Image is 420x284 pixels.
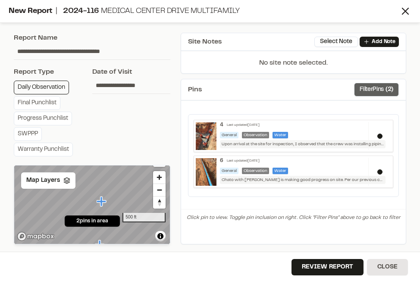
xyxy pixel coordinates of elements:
div: Report Name [14,33,170,43]
div: Last updated [DATE] [227,123,260,128]
div: General [220,168,238,174]
a: Warranty Punchlist [14,143,73,156]
button: Zoom out [153,184,166,196]
a: SWPPP [14,127,42,141]
span: Pins [188,84,202,95]
div: Chato with [PERSON_NAME] is making good progress on site. Per our previous conversation, he left ... [220,176,386,184]
button: Close [367,259,408,275]
div: Observation [242,132,269,138]
img: file [196,122,216,150]
div: Last updated [DATE] [227,159,260,164]
a: Daily Observation [14,81,69,94]
div: Observation [242,168,269,174]
div: 4 [220,122,223,128]
div: Map marker [95,240,106,251]
a: Mapbox logo [17,231,55,241]
div: Date of Visit [92,67,171,77]
div: 500 ft [122,213,166,222]
button: Select Note [314,37,358,47]
div: 6 [220,158,223,164]
a: Final Punchlist [14,96,60,110]
span: Map Layers [26,176,60,185]
div: Report Type [14,67,92,77]
span: Water [273,132,288,138]
button: FilterPins (2) [354,83,399,97]
span: | [56,8,57,15]
p: Add Note [372,38,395,46]
div: Click pin to view. Toggle pin inclusion on right. Click "Filter Pins" above to go back to filter [181,209,406,226]
button: Review Report [291,259,364,275]
img: file [196,158,216,186]
span: ( 2 ) [386,85,393,94]
div: New Report [9,6,399,17]
button: Reset bearing to north [153,196,166,209]
canvas: Map [14,165,204,259]
button: Zoom in [153,171,166,184]
a: Progress Punchlist [14,112,72,125]
span: Medical Center Drive Multifamily [101,8,239,15]
div: Map marker [97,196,108,207]
span: Water [273,168,288,174]
div: General [220,132,238,138]
span: Site Notes [188,37,222,47]
p: No site note selected. [181,58,406,73]
div: Upon arrival at the site for inspection, I observed that the crew was installing piping that had ... [220,140,386,148]
span: 2024-116 [63,8,99,15]
button: Toggle attribution [155,231,166,241]
span: 2 pins in area [76,217,108,225]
